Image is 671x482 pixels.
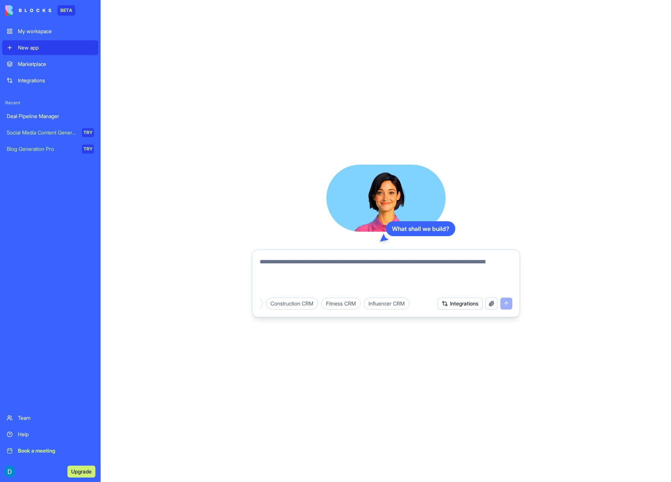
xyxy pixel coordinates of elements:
span: Recent [2,100,98,106]
a: Blog Generation ProTRY [2,142,98,156]
a: New app [2,40,98,55]
div: Influencer CRM [364,298,409,310]
div: Help [18,431,94,438]
img: ACg8ocL7ex2c7R3h_ED3Hy-bt1ipMYAgfzPBMDShXMQuAm4Zf42DEw=s96-c [4,466,16,478]
a: Book a meeting [2,443,98,458]
img: logo [5,5,51,16]
button: Integrations [438,298,482,310]
a: Marketplace [2,57,98,72]
div: Team [18,414,94,422]
button: Upgrade [67,466,95,478]
a: Deal Pipeline Manager [2,109,98,124]
div: TRY [82,145,94,153]
a: My workspace [2,24,98,39]
div: Deal Pipeline Manager [7,112,94,120]
div: Social Media Content Generator [7,129,77,136]
a: Team [2,410,98,425]
div: Fitness CRM [321,298,361,310]
div: Construction CRM [266,298,318,310]
div: Book a meeting [18,447,94,454]
div: BETA [57,5,75,16]
div: Integrations [18,77,94,84]
div: TRY [82,128,94,137]
div: My workspace [18,28,94,35]
div: Marketplace [18,60,94,68]
div: What shall we build? [386,221,455,236]
a: Help [2,427,98,442]
a: Integrations [2,73,98,88]
a: BETA [5,5,75,16]
div: Blog Generation Pro [7,145,77,153]
a: Social Media Content GeneratorTRY [2,125,98,140]
div: New app [18,44,94,51]
a: Upgrade [67,467,95,475]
